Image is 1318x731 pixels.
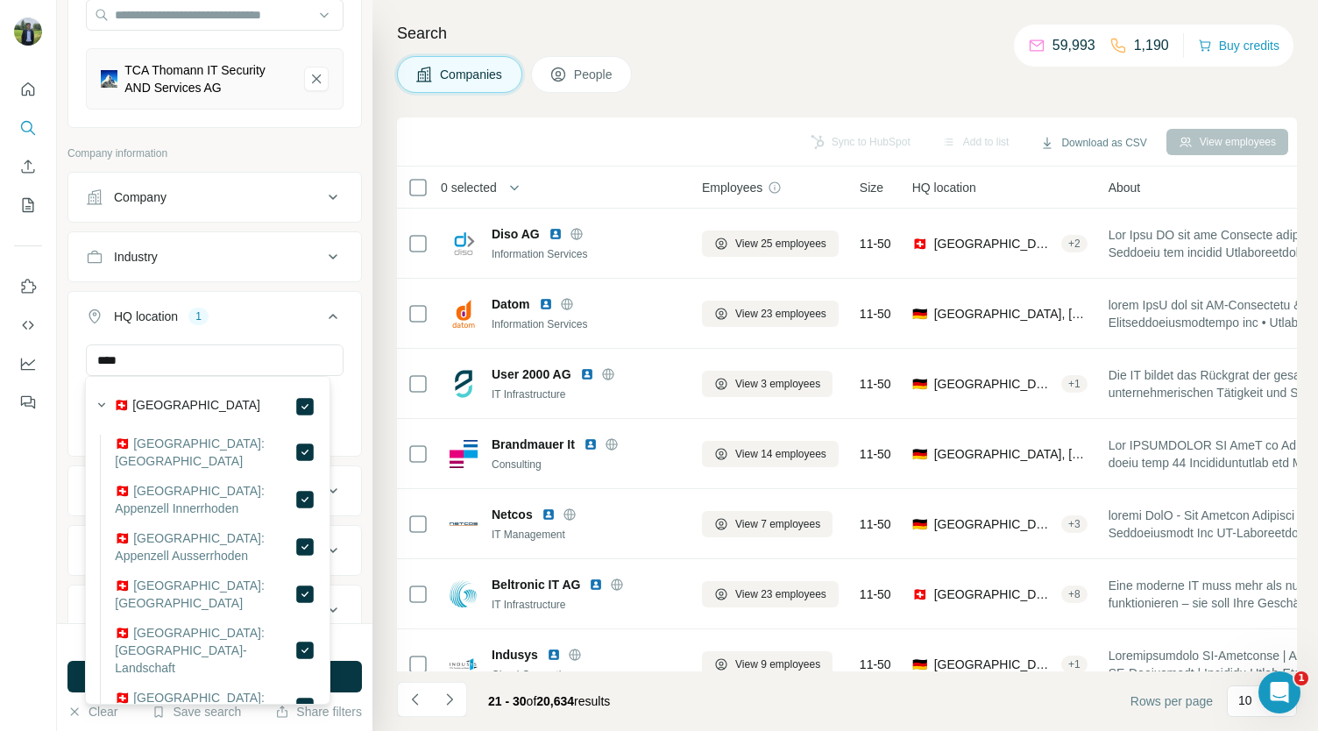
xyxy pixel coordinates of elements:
div: + 3 [1061,516,1088,532]
span: [GEOGRAPHIC_DATA], [GEOGRAPHIC_DATA]|[GEOGRAPHIC_DATA]|[GEOGRAPHIC_DATA] [934,375,1054,393]
span: results [488,694,610,708]
span: View 23 employees [735,586,826,602]
img: LinkedIn logo [589,578,603,592]
button: Save search [152,703,241,720]
button: Employees (size) [68,529,361,571]
span: [GEOGRAPHIC_DATA], [GEOGRAPHIC_DATA]|[GEOGRAPHIC_DATA]|[GEOGRAPHIC_DATA][PERSON_NAME] [934,656,1054,673]
span: View 23 employees [735,306,826,322]
p: 1,190 [1134,35,1169,56]
button: Enrich CSV [14,151,42,182]
span: 11-50 [860,656,891,673]
label: 🇨🇭 [GEOGRAPHIC_DATA]: Appenzell Ausserrhoden [115,529,294,564]
span: 🇩🇪 [912,375,927,393]
img: LinkedIn logo [549,227,563,241]
div: Company [114,188,167,206]
div: IT Infrastructure [492,387,681,402]
button: My lists [14,189,42,221]
button: Company [68,176,361,218]
span: View 9 employees [735,656,820,672]
img: Logo of Netcos [450,510,478,538]
img: LinkedIn logo [542,507,556,522]
img: LinkedIn logo [584,437,598,451]
span: 11-50 [860,305,891,323]
span: 11-50 [860,586,891,603]
span: 21 - 30 [488,694,527,708]
button: Feedback [14,387,42,418]
span: Beltronic IT AG [492,576,580,593]
span: People [574,66,614,83]
img: Logo of Diso AG [450,230,478,258]
div: TCA Thomann IT Security AND Services AG [124,61,290,96]
button: Use Surfe on LinkedIn [14,271,42,302]
img: LinkedIn logo [580,367,594,381]
span: Indusys [492,646,538,664]
span: 🇩🇪 [912,656,927,673]
span: [GEOGRAPHIC_DATA] [934,586,1054,603]
div: + 8 [1061,586,1088,602]
button: View 23 employees [702,581,839,607]
button: Search [14,112,42,144]
img: Logo of User 2000 AG [450,370,478,398]
button: Download as CSV [1028,130,1159,156]
button: Annual revenue ($)3 [68,470,361,512]
button: Clear [67,703,117,720]
span: [GEOGRAPHIC_DATA], [GEOGRAPHIC_DATA] [934,235,1054,252]
span: Companies [440,66,504,83]
img: Avatar [14,18,42,46]
button: Quick start [14,74,42,105]
img: Logo of Brandmauer It [450,440,478,468]
img: LinkedIn logo [539,297,553,311]
button: Navigate to previous page [397,682,432,717]
span: User 2000 AG [492,365,571,383]
div: HQ location [114,308,178,325]
label: 🇨🇭 [GEOGRAPHIC_DATA]: [GEOGRAPHIC_DATA] [115,435,294,470]
button: View 25 employees [702,231,839,257]
span: 1 [1294,671,1308,685]
button: View 23 employees [702,301,839,327]
span: Employees [702,179,762,196]
button: Navigate to next page [432,682,467,717]
label: 🇨🇭 [GEOGRAPHIC_DATA]: [GEOGRAPHIC_DATA] [115,689,294,724]
span: 20,634 [536,694,574,708]
p: 59,993 [1052,35,1095,56]
button: View 14 employees [702,441,839,467]
span: [GEOGRAPHIC_DATA], [GEOGRAPHIC_DATA]|[GEOGRAPHIC_DATA]|[GEOGRAPHIC_DATA] [934,305,1088,323]
span: of [527,694,537,708]
span: [GEOGRAPHIC_DATA], [GEOGRAPHIC_DATA] [934,515,1054,533]
button: Industry [68,236,361,278]
span: Brandmauer It [492,436,575,453]
img: TCA Thomann IT Security AND Services AG-logo [101,70,117,87]
span: [GEOGRAPHIC_DATA], [GEOGRAPHIC_DATA] [934,445,1088,463]
span: 11-50 [860,235,891,252]
div: 1 [188,309,209,324]
label: 🇨🇭 [GEOGRAPHIC_DATA] [114,396,260,417]
div: Cloud Computing [492,667,681,683]
h4: Search [397,21,1297,46]
img: Logo of Indusys [450,650,478,678]
button: HQ location1 [68,295,361,344]
img: Logo of Beltronic IT AG [450,580,478,608]
label: 🇨🇭 [GEOGRAPHIC_DATA]: Appenzell Innerrhoden [115,482,294,517]
span: Netcos [492,506,533,523]
button: View 9 employees [702,651,833,678]
button: Run search [67,661,362,692]
span: 11-50 [860,375,891,393]
div: Industry [114,248,158,266]
button: View 3 employees [702,371,833,397]
p: 10 [1238,692,1252,709]
span: HQ location [912,179,976,196]
button: Dashboard [14,348,42,380]
span: Size [860,179,883,196]
span: Rows per page [1130,692,1213,710]
label: 🇨🇭 [GEOGRAPHIC_DATA]: [GEOGRAPHIC_DATA] [115,577,294,612]
button: View 7 employees [702,511,833,537]
span: 🇩🇪 [912,515,927,533]
span: 11-50 [860,445,891,463]
div: Information Services [492,246,681,262]
span: 🇨🇭 [912,235,927,252]
div: + 1 [1061,656,1088,672]
button: Use Surfe API [14,309,42,341]
span: View 7 employees [735,516,820,532]
span: Diso AG [492,225,540,243]
span: View 3 employees [735,376,820,392]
